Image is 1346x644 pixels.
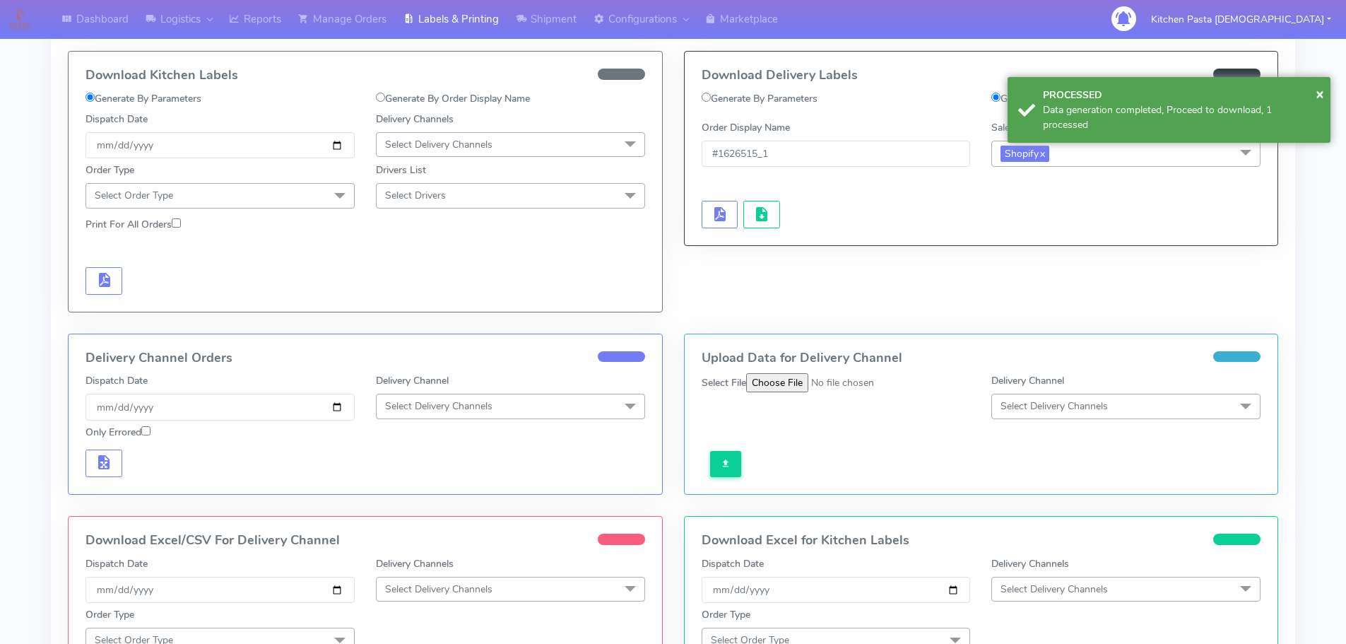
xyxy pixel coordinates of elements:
button: Close [1316,83,1324,105]
input: Generate By Order Display Name [991,93,1000,102]
label: Dispatch Date [702,556,764,571]
h4: Download Excel/CSV For Delivery Channel [85,534,645,548]
span: × [1316,84,1324,103]
label: Generate By Parameters [85,91,201,106]
label: Order Type [85,163,134,177]
h4: Download Delivery Labels [702,69,1261,83]
input: Generate By Parameters [85,93,95,102]
input: Only Errored [141,426,150,435]
label: Dispatch Date [85,373,148,388]
span: Select Drivers [385,189,446,202]
label: Only Errored [85,425,150,440]
label: Order Type [702,607,750,622]
input: Print For All Orders [172,218,181,228]
label: Dispatch Date [85,556,148,571]
span: Select Delivery Channels [385,138,492,151]
button: Kitchen Pasta [DEMOGRAPHIC_DATA] [1140,5,1342,34]
a: x [1039,146,1045,160]
span: Select Delivery Channels [385,582,492,596]
input: Generate By Order Display Name [376,93,385,102]
label: Order Type [85,607,134,622]
label: Generate By Parameters [702,91,817,106]
h4: Download Excel for Kitchen Labels [702,534,1261,548]
label: Delivery Channel [376,373,449,388]
label: Delivery Channel [991,373,1064,388]
label: Sales Channels [991,120,1058,135]
label: Delivery Channels [991,556,1069,571]
h4: Download Kitchen Labels [85,69,645,83]
div: PROCESSED [1043,88,1320,103]
label: Order Display Name [702,120,790,135]
label: Select File [702,375,746,390]
label: Generate By Order Display Name [991,91,1145,106]
h4: Upload Data for Delivery Channel [702,351,1261,365]
span: Select Delivery Channels [1000,582,1108,596]
label: Delivery Channels [376,112,454,127]
label: Print For All Orders [85,217,181,232]
span: Select Order Type [95,189,173,202]
span: Select Delivery Channels [1000,399,1108,413]
input: Generate By Parameters [702,93,711,102]
span: Shopify [1000,146,1049,162]
h4: Delivery Channel Orders [85,351,645,365]
span: Select Delivery Channels [385,399,492,413]
label: Delivery Channels [376,556,454,571]
label: Drivers List [376,163,426,177]
div: Data generation completed, Proceed to download, 1 processed [1043,103,1320,132]
label: Generate By Order Display Name [376,91,530,106]
label: Dispatch Date [85,112,148,127]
